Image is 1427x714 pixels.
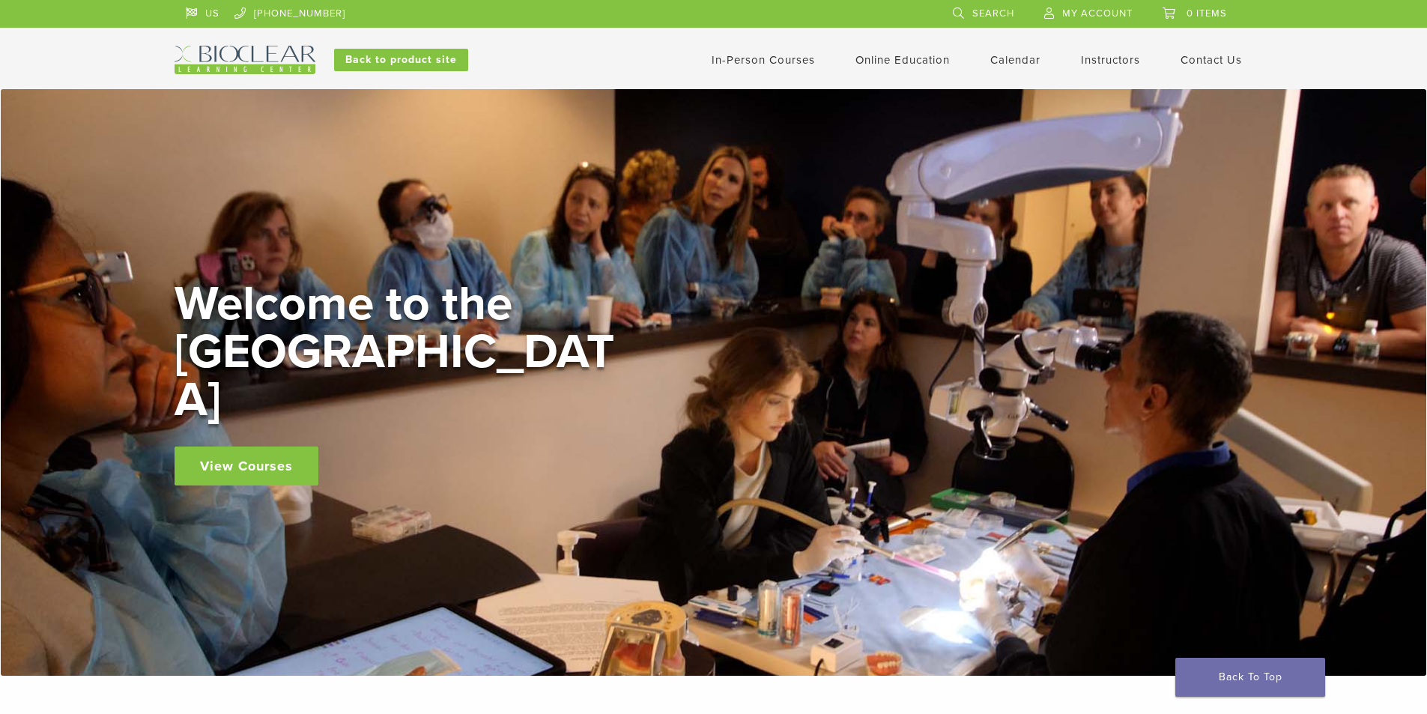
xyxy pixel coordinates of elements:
[1081,53,1140,67] a: Instructors
[712,53,815,67] a: In-Person Courses
[1175,658,1325,697] a: Back To Top
[175,280,624,424] h2: Welcome to the [GEOGRAPHIC_DATA]
[1062,7,1133,19] span: My Account
[1181,53,1242,67] a: Contact Us
[990,53,1040,67] a: Calendar
[175,447,318,485] a: View Courses
[1187,7,1227,19] span: 0 items
[334,49,468,71] a: Back to product site
[175,46,315,74] img: Bioclear
[855,53,950,67] a: Online Education
[972,7,1014,19] span: Search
